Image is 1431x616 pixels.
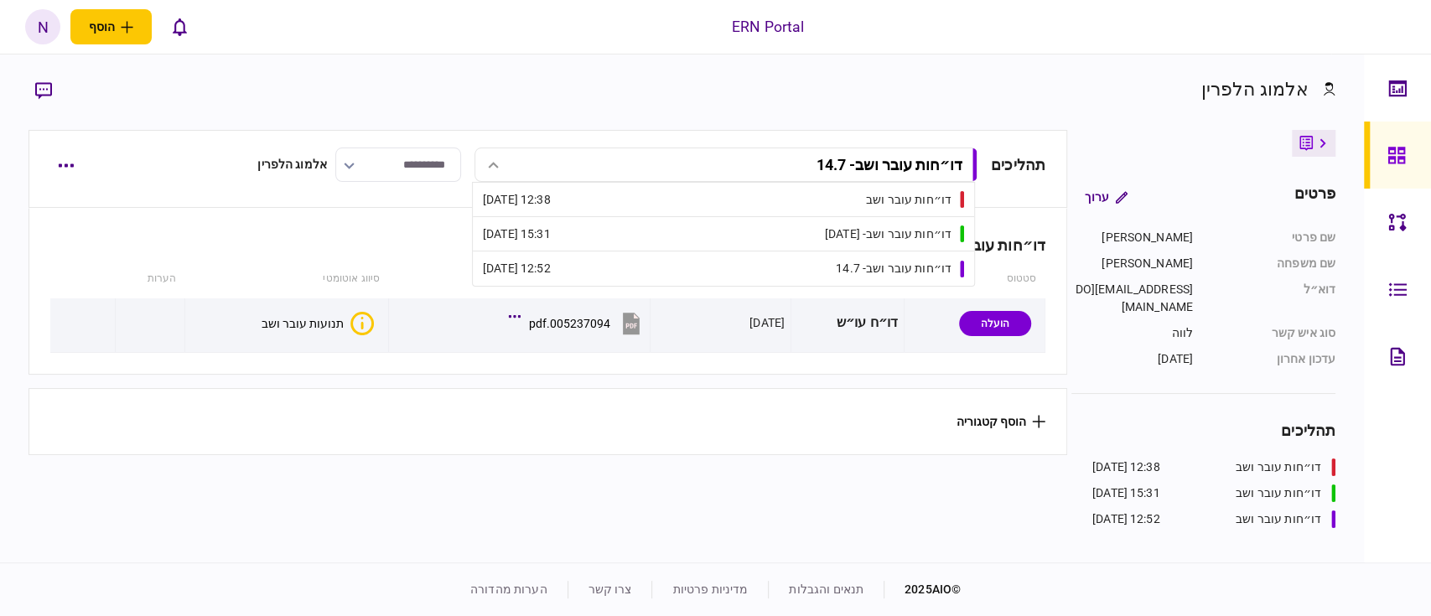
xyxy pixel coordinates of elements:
[1210,324,1335,342] div: סוג איש קשר
[957,415,1045,428] button: הוסף קטגוריה
[836,260,951,277] div: דו״חות עובר ושב - 14.7
[512,304,644,342] button: 005237094.pdf
[1071,350,1193,368] div: [DATE]
[262,312,374,335] button: איכות לא מספקתתנועות עובר ושב
[1294,182,1335,212] div: פרטים
[797,304,898,342] div: דו״ח עו״ש
[825,225,951,243] div: דו״חות עובר ושב - [DATE]
[959,311,1031,336] div: הועלה
[185,260,389,298] th: סיווג אוטומטי
[789,582,863,596] a: תנאים והגבלות
[350,312,374,335] div: איכות לא מספקת
[1210,350,1335,368] div: עדכון אחרון
[732,16,804,38] div: ERN Portal
[884,581,961,598] div: © 2025 AIO
[1200,75,1309,103] div: אלמוג הלפרין
[1092,510,1160,528] div: 12:52 [DATE]
[1236,458,1321,476] div: דו״חות עובר ושב
[483,260,551,277] div: 12:52 [DATE]
[483,251,964,286] a: דו״חות עובר ושב- 14.712:52 [DATE]
[483,225,551,243] div: 15:31 [DATE]
[529,317,610,330] div: 005237094.pdf
[1071,229,1193,246] div: [PERSON_NAME]
[474,148,977,182] button: דו״חות עובר ושב- 14.7
[817,156,962,173] div: דו״חות עובר ושב - 14.7
[388,260,651,298] th: מסמכים שהועלו
[1071,419,1335,442] div: תהליכים
[262,317,344,330] div: תנועות עובר ושב
[1092,458,1335,476] a: דו״חות עובר ושב12:38 [DATE]
[1210,255,1335,272] div: שם משפחה
[991,153,1045,176] div: תהליכים
[1071,281,1193,316] div: [EMAIL_ADDRESS][DOMAIN_NAME]
[25,9,60,44] button: N
[483,191,551,209] div: 12:38 [DATE]
[470,582,547,596] a: הערות מהדורה
[162,9,197,44] button: פתח רשימת התראות
[1236,484,1321,502] div: דו״חות עובר ושב
[1071,182,1141,212] button: ערוך
[257,156,327,173] div: אלמוג הלפרין
[1071,324,1193,342] div: לווה
[588,582,632,596] a: צרו קשר
[70,9,152,44] button: פתח תפריט להוספת לקוח
[1092,458,1160,476] div: 12:38 [DATE]
[1071,255,1193,272] div: [PERSON_NAME]
[1236,510,1321,528] div: דו״חות עובר ושב
[115,260,184,298] th: הערות
[1092,484,1335,502] a: דו״חות עובר ושב15:31 [DATE]
[1092,484,1160,502] div: 15:31 [DATE]
[1092,510,1335,528] a: דו״חות עובר ושב12:52 [DATE]
[1210,281,1335,316] div: דוא״ל
[866,191,951,209] div: דו״חות עובר ושב
[483,217,964,251] a: דו״חות עובר ושב- [DATE]15:31 [DATE]
[672,582,748,596] a: מדיניות פרטיות
[1210,229,1335,246] div: שם פרטי
[483,183,964,216] a: דו״חות עובר ושב12:38 [DATE]
[923,236,1045,254] div: דו״חות עובר ושב
[749,314,785,331] div: [DATE]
